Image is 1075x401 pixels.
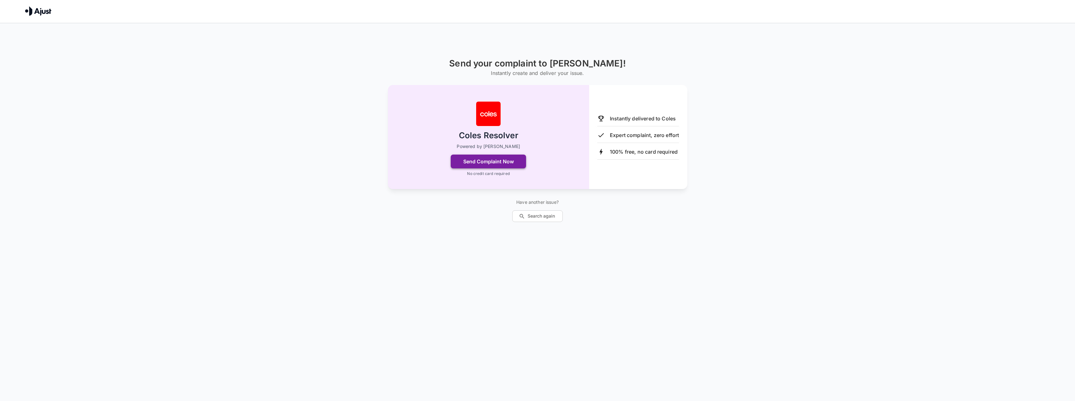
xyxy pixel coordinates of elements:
[512,199,563,205] p: Have another issue?
[467,171,509,177] p: No credit card required
[457,143,520,150] p: Powered by [PERSON_NAME]
[25,6,51,16] img: Ajust
[459,130,518,141] h2: Coles Resolver
[610,115,676,122] p: Instantly delivered to Coles
[610,148,678,156] p: 100% free, no card required
[449,58,626,69] h1: Send your complaint to [PERSON_NAME]!
[512,210,563,222] button: Search again
[451,155,526,168] button: Send Complaint Now
[476,101,501,126] img: Coles
[449,69,626,77] h6: Instantly create and deliver your issue.
[610,131,679,139] p: Expert complaint, zero effort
